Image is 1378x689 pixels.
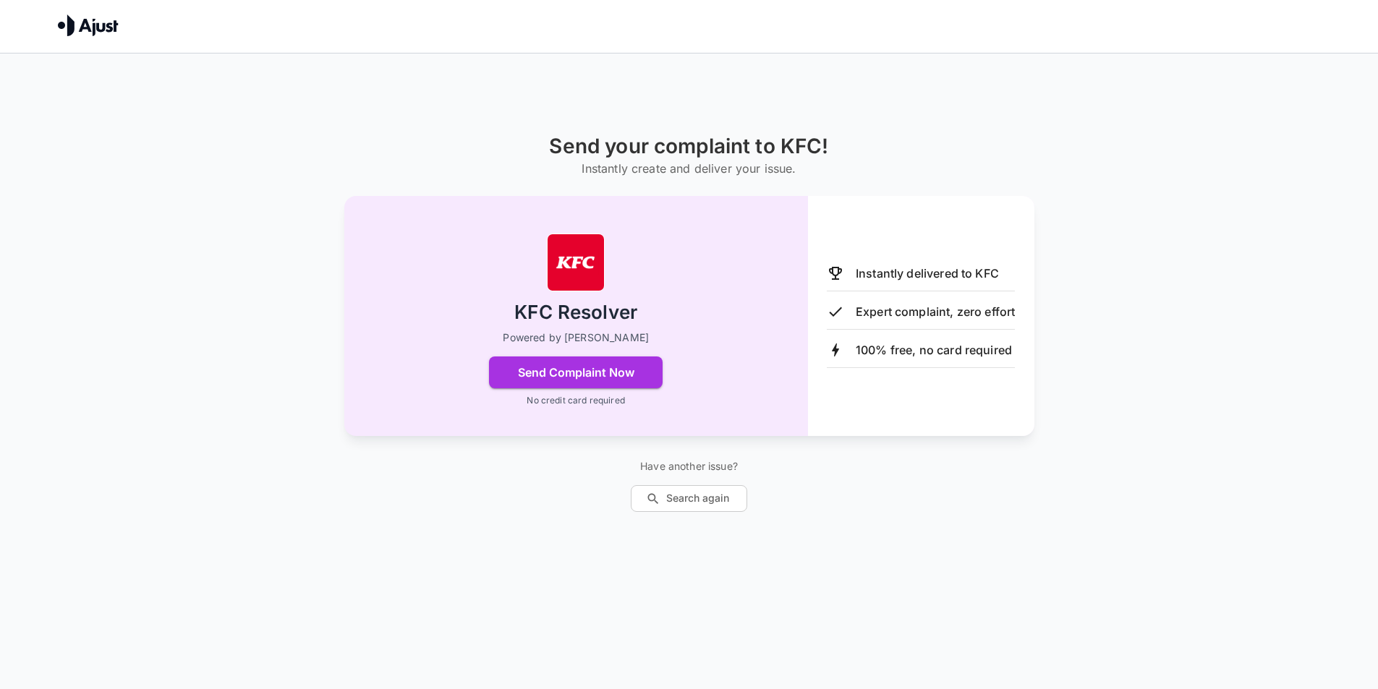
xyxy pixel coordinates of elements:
p: 100% free, no card required [856,341,1012,359]
p: Expert complaint, zero effort [856,303,1015,320]
p: Powered by [PERSON_NAME] [503,330,649,345]
img: KFC [547,234,605,291]
img: Ajust [58,14,119,36]
button: Search again [631,485,747,512]
h2: KFC Resolver [514,300,637,325]
p: Instantly delivered to KFC [856,265,999,282]
p: No credit card required [527,394,624,407]
button: Send Complaint Now [489,356,663,388]
h1: Send your complaint to KFC! [549,134,828,158]
h6: Instantly create and deliver your issue. [549,158,828,179]
p: Have another issue? [631,459,747,474]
